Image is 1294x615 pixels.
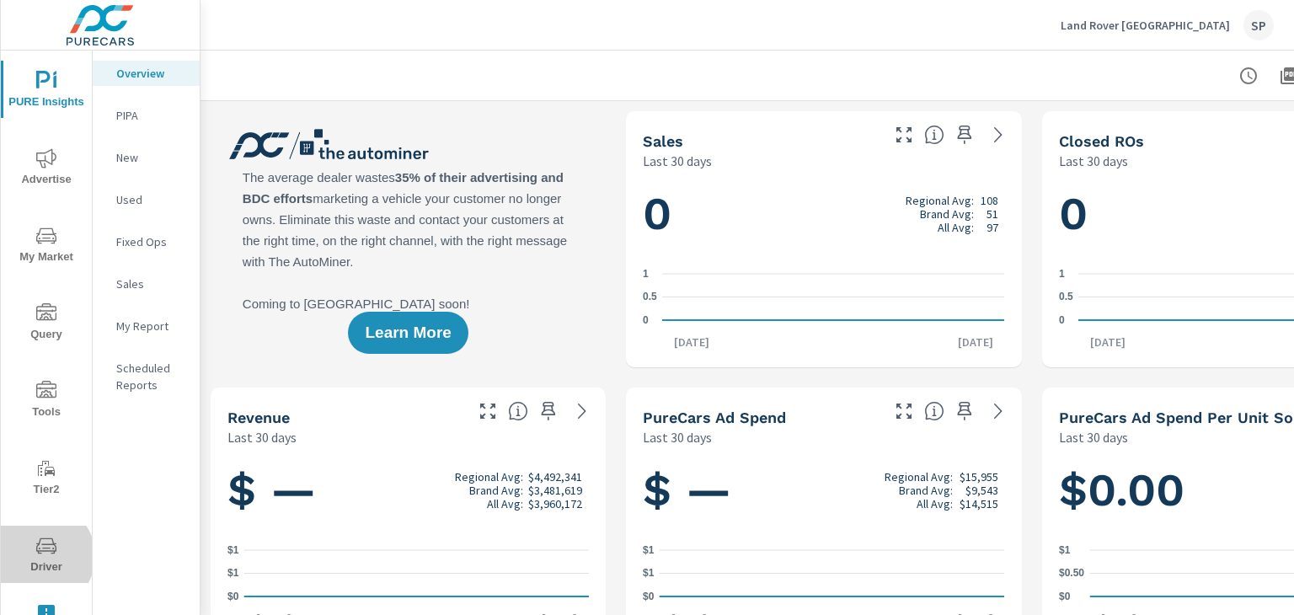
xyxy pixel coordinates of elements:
[1059,544,1071,556] text: $1
[1059,427,1128,447] p: Last 30 days
[227,409,290,426] h5: Revenue
[227,462,589,519] h1: $ —
[116,65,186,82] p: Overview
[528,484,582,497] p: $3,481,619
[987,207,998,221] p: 51
[116,107,186,124] p: PIPA
[93,145,200,170] div: New
[528,470,582,484] p: $4,492,341
[93,103,200,128] div: PIPA
[6,536,87,577] span: Driver
[6,226,87,267] span: My Market
[1243,10,1274,40] div: SP
[227,591,239,602] text: $0
[938,221,974,234] p: All Avg:
[227,544,239,556] text: $1
[365,325,451,340] span: Learn More
[643,151,712,171] p: Last 30 days
[960,497,998,511] p: $14,515
[535,398,562,425] span: Save this to your personalized report
[6,148,87,190] span: Advertise
[6,381,87,422] span: Tools
[474,398,501,425] button: Make Fullscreen
[116,233,186,250] p: Fixed Ops
[6,71,87,112] span: PURE Insights
[93,313,200,339] div: My Report
[93,356,200,398] div: Scheduled Reports
[951,398,978,425] span: Save this to your personalized report
[965,484,998,497] p: $9,543
[508,401,528,421] span: Total sales revenue over the selected date range. [Source: This data is sourced from the dealer’s...
[455,470,523,484] p: Regional Avg:
[899,484,953,497] p: Brand Avg:
[643,427,712,447] p: Last 30 days
[643,591,655,602] text: $0
[643,291,657,303] text: 0.5
[643,544,655,556] text: $1
[93,271,200,297] div: Sales
[643,568,655,580] text: $1
[116,149,186,166] p: New
[985,398,1012,425] a: See more details in report
[116,318,186,334] p: My Report
[987,221,998,234] p: 97
[1059,314,1065,326] text: 0
[227,568,239,580] text: $1
[885,470,953,484] p: Regional Avg:
[116,360,186,393] p: Scheduled Reports
[917,497,953,511] p: All Avg:
[906,194,974,207] p: Regional Avg:
[643,132,683,150] h5: Sales
[890,398,917,425] button: Make Fullscreen
[116,191,186,208] p: Used
[643,185,1004,243] h1: 0
[662,334,721,350] p: [DATE]
[93,229,200,254] div: Fixed Ops
[93,61,200,86] div: Overview
[6,303,87,345] span: Query
[643,409,786,426] h5: PureCars Ad Spend
[643,462,1004,519] h1: $ —
[569,398,596,425] a: See more details in report
[946,334,1005,350] p: [DATE]
[6,458,87,500] span: Tier2
[1059,132,1144,150] h5: Closed ROs
[116,275,186,292] p: Sales
[1059,268,1065,280] text: 1
[890,121,917,148] button: Make Fullscreen
[924,125,944,145] span: Number of vehicles sold by the dealership over the selected date range. [Source: This data is sou...
[1061,18,1230,33] p: Land Rover [GEOGRAPHIC_DATA]
[981,194,998,207] p: 108
[93,187,200,212] div: Used
[643,314,649,326] text: 0
[469,484,523,497] p: Brand Avg:
[960,470,998,484] p: $15,955
[1078,334,1137,350] p: [DATE]
[920,207,974,221] p: Brand Avg:
[951,121,978,148] span: Save this to your personalized report
[924,401,944,421] span: Total cost of media for all PureCars channels for the selected dealership group over the selected...
[1059,568,1084,580] text: $0.50
[1059,291,1073,303] text: 0.5
[487,497,523,511] p: All Avg:
[528,497,582,511] p: $3,960,172
[643,268,649,280] text: 1
[985,121,1012,148] a: See more details in report
[1059,591,1071,602] text: $0
[227,427,297,447] p: Last 30 days
[1059,151,1128,171] p: Last 30 days
[348,312,468,354] button: Learn More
